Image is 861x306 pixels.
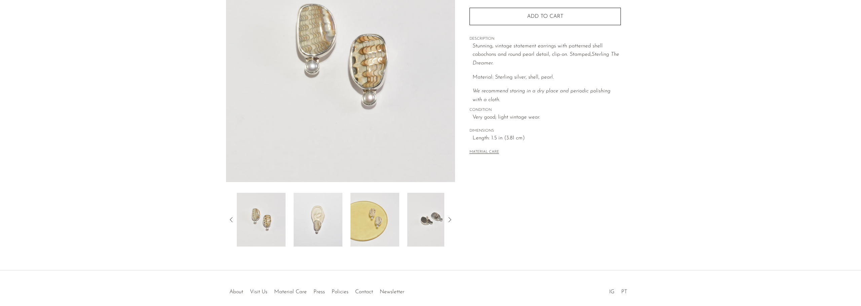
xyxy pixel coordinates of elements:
a: PT [621,289,627,295]
a: IG [609,289,614,295]
button: MATERIAL CARE [470,150,499,155]
a: Material Care [274,289,307,295]
p: Stunning, vintage statement earrings with patterned shell cabochons and round pearl detail, clip-... [473,42,621,68]
a: Visit Us [250,289,267,295]
a: Press [313,289,325,295]
span: Add to cart [527,14,563,19]
img: Shell Pearl Earrings [407,193,456,247]
a: Policies [332,289,348,295]
ul: Quick links [226,284,408,297]
span: CONDITION [470,107,621,113]
span: DIMENSIONS [470,128,621,134]
a: Contact [355,289,373,295]
span: Length: 1.5 in (3.81 cm) [473,134,621,143]
i: We recommend storing in a dry place and periodic polishing with a cloth. [473,88,610,102]
a: About [229,289,243,295]
ul: Social Medias [606,284,631,297]
span: DESCRIPTION [470,36,621,42]
p: Material: Sterling silver, shell, pearl. [473,73,621,82]
button: Add to cart [470,8,621,25]
img: Shell Pearl Earrings [237,193,286,247]
img: Shell Pearl Earrings [350,193,399,247]
span: Very good; light vintage wear. [473,113,621,122]
img: Shell Pearl Earrings [294,193,342,247]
